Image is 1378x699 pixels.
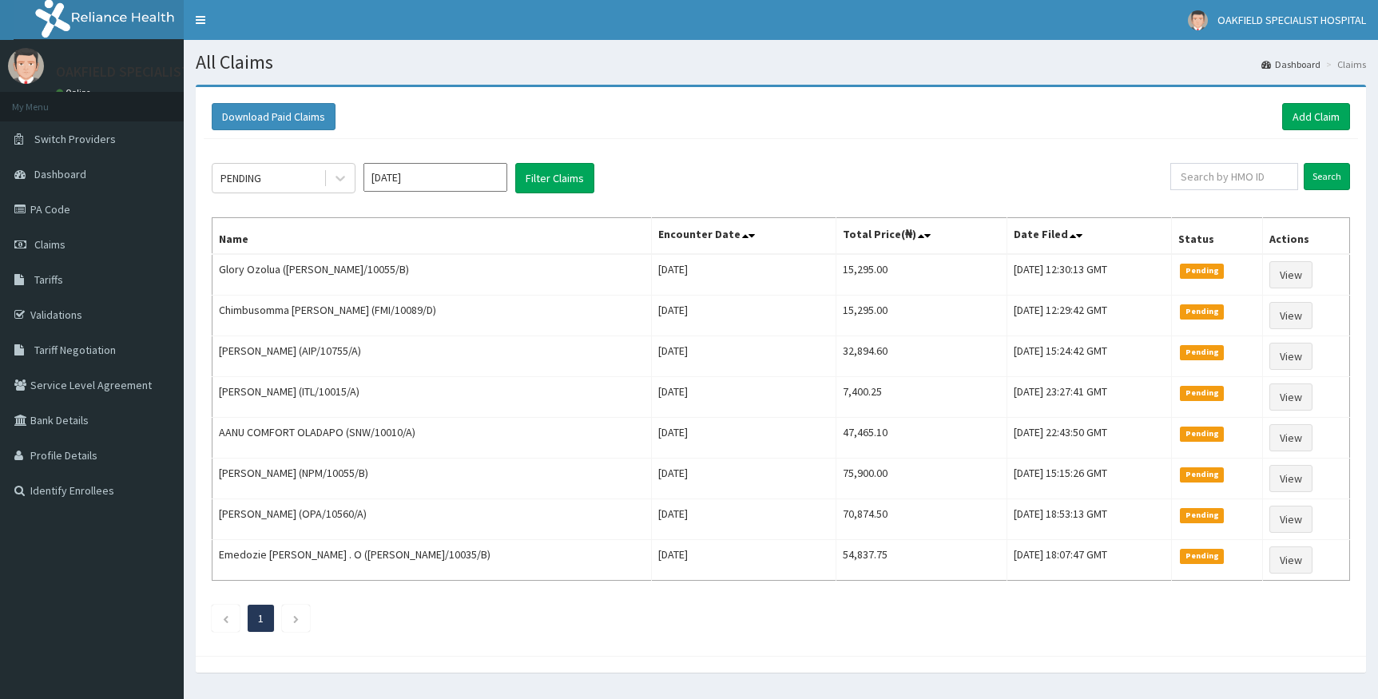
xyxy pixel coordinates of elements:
td: [DATE] [651,254,836,296]
div: PENDING [220,170,261,186]
a: Dashboard [1261,58,1320,71]
a: View [1269,343,1312,370]
td: Emedozie [PERSON_NAME] . O ([PERSON_NAME]/10035/B) [212,540,652,581]
a: View [1269,424,1312,451]
img: User Image [1188,10,1208,30]
a: Online [56,87,94,98]
td: [PERSON_NAME] (NPM/10055/B) [212,459,652,499]
a: Add Claim [1282,103,1350,130]
a: Next page [292,611,300,626]
a: View [1269,546,1312,574]
a: View [1269,383,1312,411]
span: Pending [1180,345,1224,359]
td: [DATE] 12:30:13 GMT [1007,254,1171,296]
td: 75,900.00 [836,459,1007,499]
span: Tariff Negotiation [34,343,116,357]
td: [DATE] [651,418,836,459]
span: Pending [1180,264,1224,278]
span: Pending [1180,304,1224,319]
td: AANU COMFORT OLADAPO (SNW/10010/A) [212,418,652,459]
td: Glory Ozolua ([PERSON_NAME]/10055/B) [212,254,652,296]
th: Date Filed [1007,218,1171,255]
td: [DATE] 23:27:41 GMT [1007,377,1171,418]
td: [PERSON_NAME] (OPA/10560/A) [212,499,652,540]
li: Claims [1322,58,1366,71]
p: OAKFIELD SPECIALIST HOSPITAL [56,65,256,79]
td: [DATE] 12:29:42 GMT [1007,296,1171,336]
th: Status [1172,218,1262,255]
span: Pending [1180,549,1224,563]
td: 70,874.50 [836,499,1007,540]
span: Claims [34,237,66,252]
a: View [1269,506,1312,533]
span: Pending [1180,467,1224,482]
td: [DATE] 18:07:47 GMT [1007,540,1171,581]
a: View [1269,465,1312,492]
td: [PERSON_NAME] (AIP/10755/A) [212,336,652,377]
span: Dashboard [34,167,86,181]
span: OAKFIELD SPECIALIST HOSPITAL [1217,13,1366,27]
td: [DATE] [651,377,836,418]
td: [DATE] [651,499,836,540]
input: Search [1304,163,1350,190]
td: 54,837.75 [836,540,1007,581]
a: Page 1 is your current page [258,611,264,626]
a: View [1269,302,1312,329]
button: Download Paid Claims [212,103,336,130]
input: Search by HMO ID [1170,163,1298,190]
td: 47,465.10 [836,418,1007,459]
img: User Image [8,48,44,84]
th: Encounter Date [651,218,836,255]
td: 32,894.60 [836,336,1007,377]
td: [DATE] 15:24:42 GMT [1007,336,1171,377]
td: 15,295.00 [836,254,1007,296]
th: Total Price(₦) [836,218,1007,255]
h1: All Claims [196,52,1366,73]
button: Filter Claims [515,163,594,193]
td: [DATE] [651,296,836,336]
td: [DATE] 18:53:13 GMT [1007,499,1171,540]
td: 7,400.25 [836,377,1007,418]
td: [DATE] 15:15:26 GMT [1007,459,1171,499]
td: 15,295.00 [836,296,1007,336]
a: Previous page [222,611,229,626]
th: Actions [1262,218,1349,255]
a: View [1269,261,1312,288]
input: Select Month and Year [363,163,507,192]
td: Chimbusomma [PERSON_NAME] (FMI/10089/D) [212,296,652,336]
td: [DATE] [651,540,836,581]
span: Tariffs [34,272,63,287]
td: [DATE] [651,336,836,377]
th: Name [212,218,652,255]
td: [DATE] [651,459,836,499]
td: [PERSON_NAME] (ITL/10015/A) [212,377,652,418]
td: [DATE] 22:43:50 GMT [1007,418,1171,459]
span: Switch Providers [34,132,116,146]
span: Pending [1180,386,1224,400]
span: Pending [1180,508,1224,522]
span: Pending [1180,427,1224,441]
